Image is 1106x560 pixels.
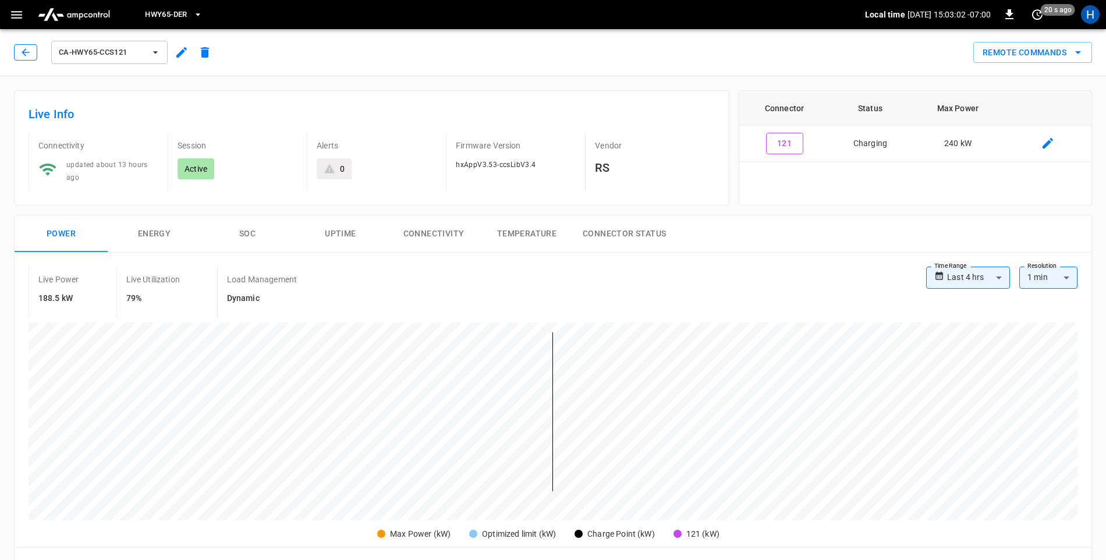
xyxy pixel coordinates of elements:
[830,126,911,162] td: Charging
[201,215,294,253] button: SOC
[33,3,115,26] img: ampcontrol.io logo
[830,91,911,126] th: Status
[456,140,576,151] p: Firmware Version
[587,528,655,540] div: Charge Point (kW)
[595,140,715,151] p: Vendor
[911,126,1005,162] td: 240 kW
[1041,4,1075,16] span: 20 s ago
[126,274,180,285] p: Live Utilization
[482,528,556,540] div: Optimized limit (kW)
[1081,5,1100,24] div: profile-icon
[865,9,905,20] p: Local time
[1028,5,1047,24] button: set refresh interval
[140,3,207,26] button: HWY65-DER
[480,215,573,253] button: Temperature
[1027,261,1057,271] label: Resolution
[686,528,719,540] div: 121 (kW)
[108,215,201,253] button: Energy
[973,42,1092,63] div: remote commands options
[390,528,451,540] div: Max Power (kW)
[739,91,829,126] th: Connector
[38,292,79,305] h6: 188.5 kW
[66,161,148,182] span: updated about 13 hours ago
[573,215,675,253] button: Connector Status
[739,91,1091,162] table: connector table
[340,163,345,175] div: 0
[1019,267,1077,289] div: 1 min
[317,140,437,151] p: Alerts
[227,292,297,305] h6: Dynamic
[387,215,480,253] button: Connectivity
[294,215,387,253] button: Uptime
[29,105,715,123] h6: Live Info
[456,161,536,169] span: hxAppV3.53-ccsLibV3.4
[38,140,158,151] p: Connectivity
[178,140,297,151] p: Session
[227,274,297,285] p: Load Management
[38,274,79,285] p: Live Power
[15,215,108,253] button: Power
[973,42,1092,63] button: Remote Commands
[947,267,1010,289] div: Last 4 hrs
[51,41,168,64] button: ca-hwy65-ccs121
[766,133,803,154] button: 121
[126,292,180,305] h6: 79%
[59,46,145,59] span: ca-hwy65-ccs121
[185,163,207,175] p: Active
[911,91,1005,126] th: Max Power
[934,261,967,271] label: Time Range
[145,8,187,22] span: HWY65-DER
[908,9,991,20] p: [DATE] 15:03:02 -07:00
[595,158,715,177] h6: RS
